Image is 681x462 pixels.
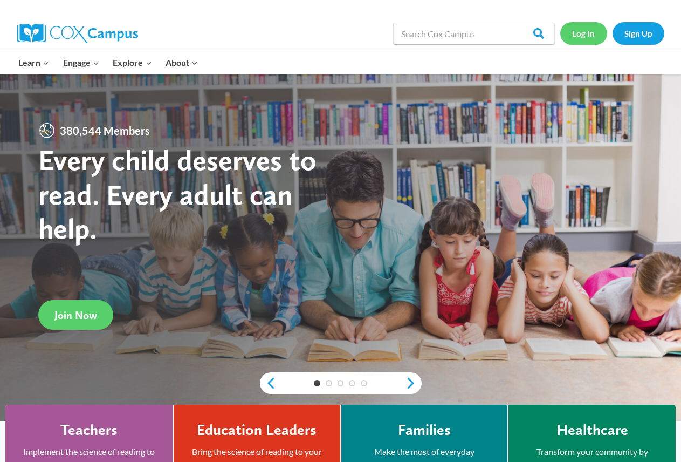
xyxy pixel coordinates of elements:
nav: Primary Navigation [12,51,205,74]
span: Join Now [54,309,97,322]
a: next [405,377,422,390]
a: Sign Up [613,22,664,44]
a: previous [260,377,276,390]
div: content slider buttons [260,372,422,394]
a: 2 [326,380,332,386]
button: Child menu of Learn [12,51,57,74]
button: Child menu of Explore [106,51,159,74]
button: Child menu of About [159,51,205,74]
strong: Every child deserves to read. Every adult can help. [38,143,317,246]
a: Log In [560,22,607,44]
a: 4 [349,380,355,386]
input: Search Cox Campus [393,23,555,44]
h4: Teachers [60,421,118,439]
nav: Secondary Navigation [560,22,664,44]
h4: Healthcare [556,421,628,439]
a: 5 [361,380,367,386]
button: Child menu of Engage [56,51,106,74]
img: Cox Campus [17,24,138,43]
span: 380,544 Members [56,122,154,139]
a: 1 [314,380,320,386]
a: Join Now [38,301,113,330]
h4: Families [398,421,451,439]
a: 3 [338,380,344,386]
h4: Education Leaders [197,421,317,439]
